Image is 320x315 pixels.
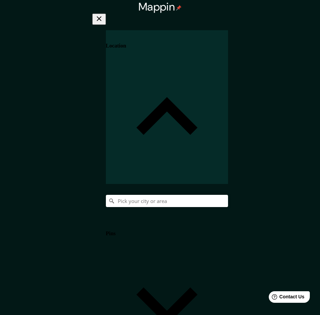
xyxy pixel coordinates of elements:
[176,5,182,11] img: pin-icon.png
[106,43,126,49] h4: Location
[106,195,228,207] input: Pick your city or area
[106,30,228,184] div: Location
[260,289,313,308] iframe: Help widget launcher
[106,230,116,237] h4: Pins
